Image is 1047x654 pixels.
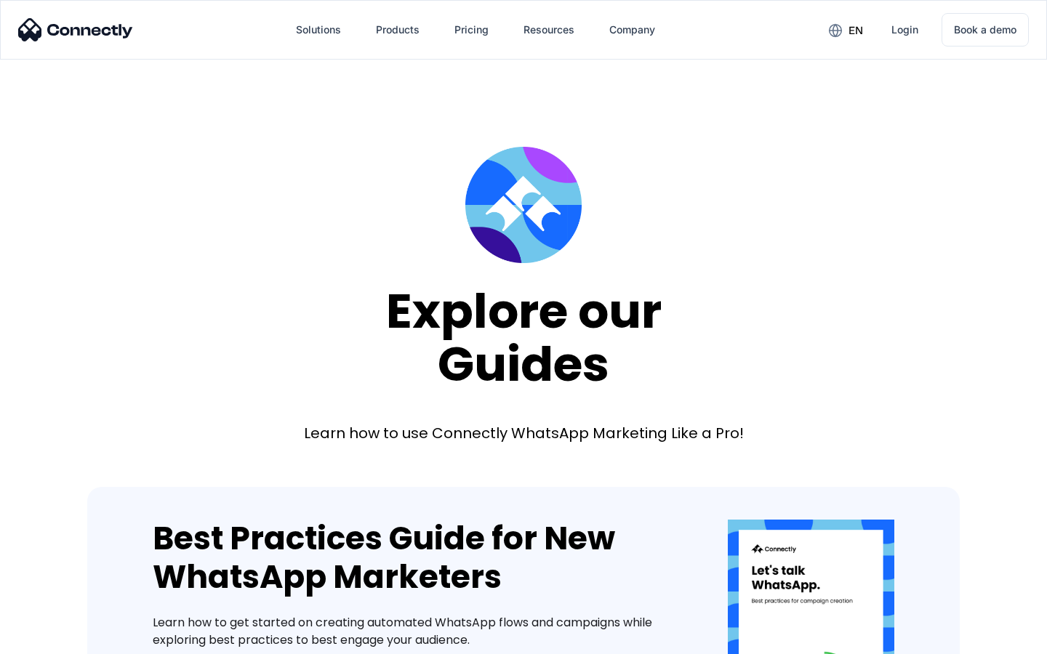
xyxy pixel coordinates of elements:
[880,12,930,47] a: Login
[817,19,874,41] div: en
[512,12,586,47] div: Resources
[891,20,918,40] div: Login
[29,629,87,649] ul: Language list
[304,423,744,443] div: Learn how to use Connectly WhatsApp Marketing Like a Pro!
[454,20,489,40] div: Pricing
[609,20,655,40] div: Company
[364,12,431,47] div: Products
[296,20,341,40] div: Solutions
[284,12,353,47] div: Solutions
[942,13,1029,47] a: Book a demo
[386,285,662,390] div: Explore our Guides
[18,18,133,41] img: Connectly Logo
[15,629,87,649] aside: Language selected: English
[523,20,574,40] div: Resources
[153,614,684,649] div: Learn how to get started on creating automated WhatsApp flows and campaigns while exploring best ...
[849,20,863,41] div: en
[443,12,500,47] a: Pricing
[598,12,667,47] div: Company
[153,520,684,597] div: Best Practices Guide for New WhatsApp Marketers
[376,20,420,40] div: Products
